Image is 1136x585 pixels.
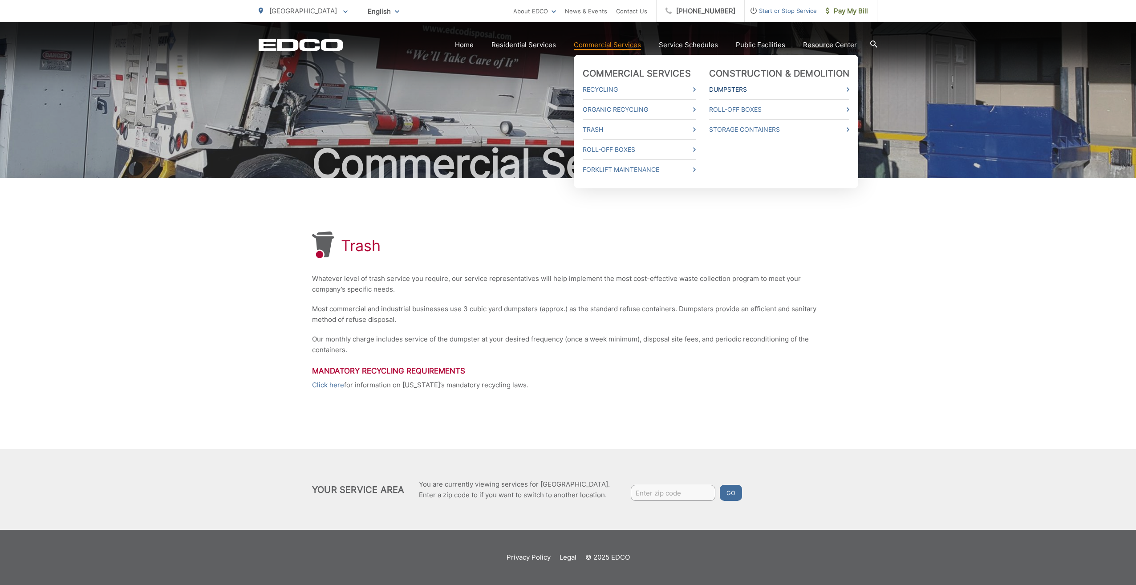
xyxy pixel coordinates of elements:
[312,380,824,390] p: for information on [US_STATE]’s mandatory recycling laws.
[491,40,556,50] a: Residential Services
[341,237,381,255] h1: Trash
[720,485,742,501] button: Go
[312,366,824,375] h3: Mandatory Recycling Requirements
[455,40,474,50] a: Home
[312,334,824,355] p: Our monthly charge includes service of the dumpster at your desired frequency (once a week minimu...
[585,552,630,563] p: © 2025 EDCO
[361,4,406,19] span: English
[709,68,849,79] a: Construction & Demolition
[312,304,824,325] p: Most commercial and industrial businesses use 3 cubic yard dumpsters (approx.) as the standard re...
[259,142,877,186] h2: Commercial Services
[736,40,785,50] a: Public Facilities
[560,552,576,563] a: Legal
[312,484,404,495] h2: Your Service Area
[583,144,696,155] a: Roll-Off Boxes
[259,39,343,51] a: EDCD logo. Return to the homepage.
[583,124,696,135] a: Trash
[583,68,691,79] a: Commercial Services
[513,6,556,16] a: About EDCO
[269,7,337,15] span: [GEOGRAPHIC_DATA]
[419,479,610,500] p: You are currently viewing services for [GEOGRAPHIC_DATA]. Enter a zip code to if you want to swit...
[826,6,868,16] span: Pay My Bill
[574,40,641,50] a: Commercial Services
[583,164,696,175] a: Forklift Maintenance
[583,84,696,95] a: Recycling
[709,104,849,115] a: Roll-Off Boxes
[507,552,551,563] a: Privacy Policy
[312,380,344,390] a: Click here
[803,40,857,50] a: Resource Center
[659,40,718,50] a: Service Schedules
[583,104,696,115] a: Organic Recycling
[616,6,647,16] a: Contact Us
[709,124,849,135] a: Storage Containers
[565,6,607,16] a: News & Events
[312,273,824,295] p: Whatever level of trash service you require, our service representatives will help implement the ...
[631,485,715,501] input: Enter zip code
[709,84,849,95] a: Dumpsters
